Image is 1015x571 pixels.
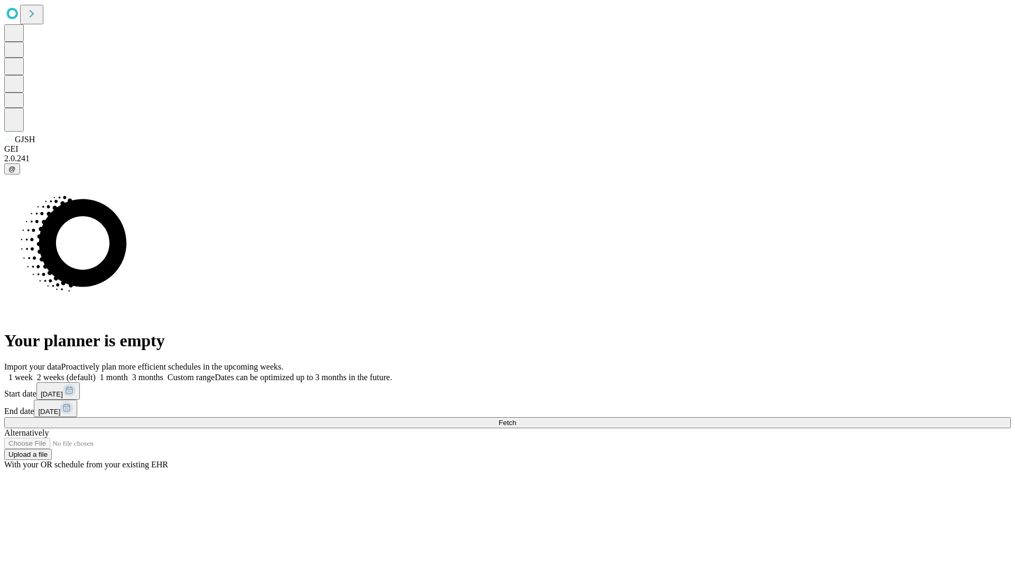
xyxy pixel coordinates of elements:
div: Start date [4,382,1011,400]
span: Fetch [499,419,516,427]
span: GJSH [15,135,35,144]
span: Proactively plan more efficient schedules in the upcoming weeks. [61,362,283,371]
span: With your OR schedule from your existing EHR [4,460,168,469]
h1: Your planner is empty [4,331,1011,351]
span: @ [8,165,16,173]
span: Custom range [168,373,215,382]
button: [DATE] [34,400,77,417]
span: 3 months [132,373,163,382]
button: [DATE] [36,382,80,400]
span: Alternatively [4,428,49,437]
span: [DATE] [41,390,63,398]
div: GEI [4,144,1011,154]
span: Dates can be optimized up to 3 months in the future. [215,373,392,382]
button: @ [4,163,20,174]
span: 1 week [8,373,33,382]
span: [DATE] [38,408,60,416]
div: 2.0.241 [4,154,1011,163]
button: Upload a file [4,449,52,460]
span: 1 month [100,373,128,382]
button: Fetch [4,417,1011,428]
span: 2 weeks (default) [37,373,96,382]
div: End date [4,400,1011,417]
span: Import your data [4,362,61,371]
